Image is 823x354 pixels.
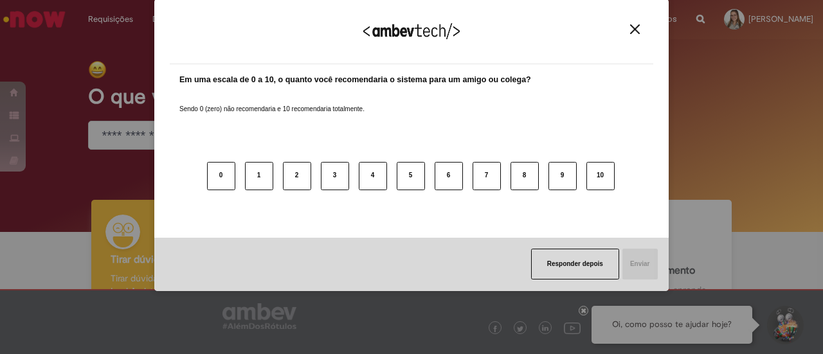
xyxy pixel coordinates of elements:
[283,162,311,190] button: 2
[473,162,501,190] button: 7
[207,162,235,190] button: 0
[435,162,463,190] button: 6
[397,162,425,190] button: 5
[511,162,539,190] button: 8
[548,162,577,190] button: 9
[363,23,460,39] img: Logo Ambevtech
[179,74,531,86] label: Em uma escala de 0 a 10, o quanto você recomendaria o sistema para um amigo ou colega?
[179,89,365,114] label: Sendo 0 (zero) não recomendaria e 10 recomendaria totalmente.
[321,162,349,190] button: 3
[630,24,640,34] img: Close
[626,24,644,35] button: Close
[531,249,619,279] button: Responder depois
[359,162,387,190] button: 4
[586,162,615,190] button: 10
[245,162,273,190] button: 1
